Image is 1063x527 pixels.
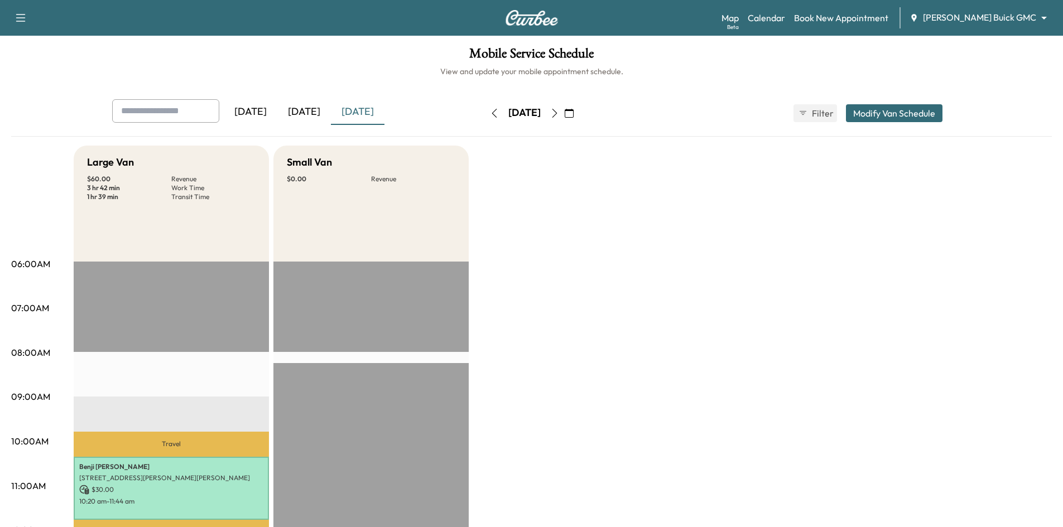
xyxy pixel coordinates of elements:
span: [PERSON_NAME] Buick GMC [923,11,1036,24]
p: 08:00AM [11,346,50,359]
div: [DATE] [331,99,384,125]
p: 07:00AM [11,301,49,315]
p: $ 0.00 [287,175,371,183]
p: 1 hr 39 min [87,192,171,201]
a: Book New Appointment [794,11,888,25]
p: 11:00AM [11,479,46,492]
p: [STREET_ADDRESS][PERSON_NAME][PERSON_NAME] [79,473,263,482]
p: $ 60.00 [87,175,171,183]
p: 3 hr 42 min [87,183,171,192]
p: Benji [PERSON_NAME] [79,462,263,471]
span: Filter [812,107,832,120]
h6: View and update your mobile appointment schedule. [11,66,1052,77]
button: Modify Van Schedule [846,104,942,122]
h5: Large Van [87,154,134,170]
p: 10:20 am - 11:44 am [79,497,263,506]
a: MapBeta [722,11,739,25]
p: 06:00AM [11,257,50,270]
p: Revenue [371,175,455,183]
div: [DATE] [508,106,541,120]
h5: Small Van [287,154,332,170]
div: [DATE] [277,99,331,125]
div: [DATE] [224,99,277,125]
p: 09:00AM [11,390,50,403]
button: Filter [793,104,837,122]
p: $ 30.00 [79,485,263,495]
p: 10:00AM [11,434,49,448]
a: Calendar [748,11,785,25]
p: Travel [74,432,269,456]
h1: Mobile Service Schedule [11,47,1052,66]
img: Curbee Logo [505,10,559,26]
div: Beta [727,23,739,31]
p: Revenue [171,175,256,183]
p: Work Time [171,183,256,192]
p: Transit Time [171,192,256,201]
